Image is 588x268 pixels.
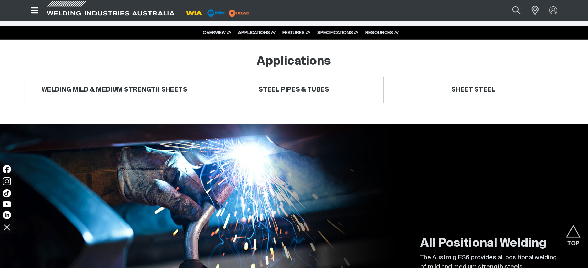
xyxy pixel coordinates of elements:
[421,236,558,251] h2: All Positional Welding
[42,86,187,94] h4: WELDING MILD & MEDIUM STRENGTH SHEETS
[1,221,13,233] img: hide socials
[566,225,581,240] button: Scroll to top
[226,8,252,18] img: miller
[283,31,311,35] a: FEATURES ///
[257,54,331,69] h2: Applications
[238,31,276,35] a: APPLICATIONS ///
[203,31,232,35] a: OVERVIEW ///
[226,10,252,15] a: miller
[3,165,11,173] img: Facebook
[505,3,528,18] button: Search products
[496,3,528,18] input: Product name or item number...
[3,201,11,207] img: YouTube
[3,177,11,185] img: Instagram
[318,31,359,35] a: SPECIFICATIONS ///
[258,86,329,94] h4: STEEL PIPES & TUBES
[387,86,560,94] h4: SHEET STEEL
[3,211,11,219] img: LinkedIn
[366,31,399,35] a: RESOURCES ///
[3,189,11,197] img: TikTok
